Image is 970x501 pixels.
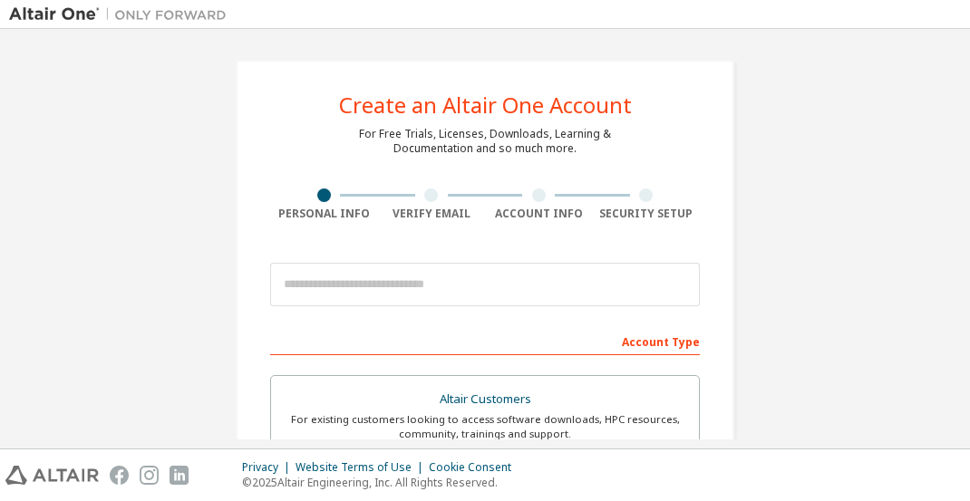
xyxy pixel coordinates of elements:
[9,5,236,24] img: Altair One
[270,207,378,221] div: Personal Info
[242,460,296,475] div: Privacy
[593,207,701,221] div: Security Setup
[429,460,522,475] div: Cookie Consent
[110,466,129,485] img: facebook.svg
[5,466,99,485] img: altair_logo.svg
[282,412,688,441] div: For existing customers looking to access software downloads, HPC resources, community, trainings ...
[296,460,429,475] div: Website Terms of Use
[140,466,159,485] img: instagram.svg
[359,127,611,156] div: For Free Trials, Licenses, Downloads, Learning & Documentation and so much more.
[170,466,189,485] img: linkedin.svg
[485,207,593,221] div: Account Info
[282,387,688,412] div: Altair Customers
[339,94,632,116] div: Create an Altair One Account
[242,475,522,490] p: © 2025 Altair Engineering, Inc. All Rights Reserved.
[270,326,700,355] div: Account Type
[378,207,486,221] div: Verify Email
